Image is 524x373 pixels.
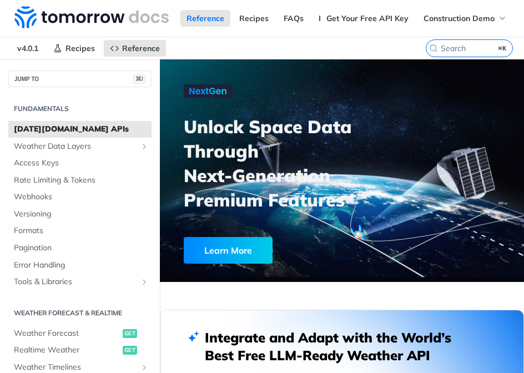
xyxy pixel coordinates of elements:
a: Realtime Weatherget [8,342,152,359]
a: Recipes [47,40,101,57]
a: Reference [180,10,230,27]
button: Show subpages for Weather Timelines [140,363,149,372]
a: Reference [104,40,166,57]
a: Recipes [233,10,275,27]
span: Weather Forecast [14,328,120,339]
h2: Weather Forecast & realtime [8,308,152,318]
img: NextGen [184,84,233,98]
a: Rate Limiting & Tokens [8,172,152,189]
span: Formats [14,225,149,236]
span: v4.0.1 [11,40,44,57]
button: Show subpages for Weather Data Layers [140,142,149,151]
a: Webhooks [8,189,152,205]
a: Help Center [313,10,370,27]
button: Construction Demo [417,10,513,27]
a: [DATE][DOMAIN_NAME] APIs [8,121,152,138]
span: Versioning [14,209,149,220]
h2: Fundamentals [8,104,152,114]
span: [DATE][DOMAIN_NAME] APIs [14,124,149,135]
span: Weather Data Layers [14,141,137,152]
a: Weather Forecastget [8,325,152,342]
img: Tomorrow.io Weather API Docs [14,6,169,28]
span: Rate Limiting & Tokens [14,175,149,186]
span: Recipes [65,43,95,53]
span: Webhooks [14,191,149,203]
a: FAQs [278,10,310,27]
span: ⌘/ [133,74,145,84]
a: Formats [8,223,152,239]
a: Learn More [184,237,320,264]
a: Error Handling [8,257,152,274]
svg: Search [429,44,438,53]
button: Show subpages for Tools & Libraries [140,278,149,286]
span: Tools & Libraries [14,276,137,288]
span: get [123,329,137,338]
div: Learn More [184,237,273,264]
a: Access Keys [8,155,152,172]
span: Realtime Weather [14,345,120,356]
span: get [123,346,137,355]
h3: Unlock Space Data Through Next-Generation Premium Features [184,114,354,212]
span: Weather Timelines [14,362,137,373]
span: Access Keys [14,158,149,169]
a: Tools & LibrariesShow subpages for Tools & Libraries [8,274,152,290]
span: Reference [122,43,160,53]
a: Get Your Free API Key [320,10,415,27]
kbd: ⌘K [496,43,510,54]
h2: Integrate and Adapt with the World’s Best Free LLM-Ready Weather API [205,329,479,364]
a: Pagination [8,240,152,256]
span: Construction Demo [424,13,495,23]
span: Error Handling [14,260,149,271]
button: JUMP TO⌘/ [8,70,152,87]
a: Versioning [8,206,152,223]
span: Pagination [14,243,149,254]
a: Weather Data LayersShow subpages for Weather Data Layers [8,138,152,155]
